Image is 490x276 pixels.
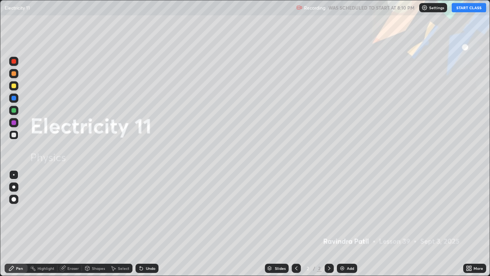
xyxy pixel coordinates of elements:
[38,266,54,270] div: Highlight
[92,266,105,270] div: Shapes
[16,266,23,270] div: Pen
[313,266,315,271] div: /
[296,5,302,11] img: recording.375f2c34.svg
[347,266,354,270] div: Add
[429,6,444,10] p: Settings
[67,266,79,270] div: Eraser
[5,5,30,11] p: Electricity 11
[339,265,345,271] img: add-slide-button
[304,5,325,11] p: Recording
[328,4,415,11] h5: WAS SCHEDULED TO START AT 8:10 PM
[146,266,155,270] div: Undo
[304,266,312,271] div: 2
[421,5,428,11] img: class-settings-icons
[317,265,322,272] div: 2
[474,266,483,270] div: More
[118,266,129,270] div: Select
[275,266,286,270] div: Slides
[452,3,486,12] button: START CLASS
